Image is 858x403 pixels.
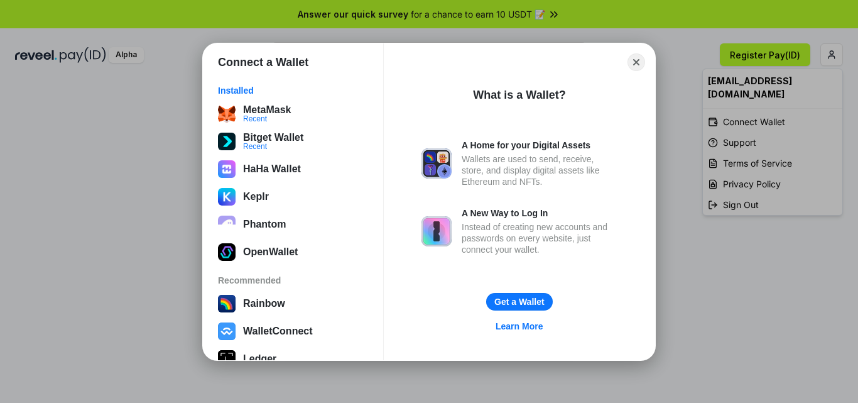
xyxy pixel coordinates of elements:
img: svg+xml,%3Csvg%20width%3D%2228%22%20height%3D%2228%22%20viewBox%3D%220%200%2028%2028%22%20fill%3D... [218,323,236,340]
button: Phantom [214,212,372,237]
div: OpenWallet [243,246,298,258]
button: Rainbow [214,291,372,316]
div: Keplr [243,191,269,202]
div: A New Way to Log In [462,207,617,219]
button: Ledger [214,346,372,372]
button: Keplr [214,184,372,209]
a: Learn More [488,318,550,334]
img: svg+xml,%3Csvg%20width%3D%22120%22%20height%3D%22120%22%20viewBox%3D%220%200%20120%20120%22%20fil... [218,295,236,312]
div: Phantom [243,219,286,230]
img: svg+xml,%3Csvg%20xmlns%3D%22http%3A%2F%2Fwww.w3.org%2F2000%2Fsvg%22%20width%3D%2228%22%20height%3... [218,350,236,368]
div: Get a Wallet [494,296,545,307]
div: Bitget Wallet [243,131,303,143]
div: Learn More [496,321,543,332]
div: Recent [243,142,303,150]
div: Rainbow [243,298,285,309]
img: svg+xml,%3Csvg%20xmlns%3D%22http%3A%2F%2Fwww.w3.org%2F2000%2Fsvg%22%20fill%3D%22none%22%20viewBox... [421,216,452,246]
div: A Home for your Digital Assets [462,140,617,151]
button: Close [627,53,645,71]
img: czlE1qaAbsgAAACV0RVh0ZGF0ZTpjcmVhdGUAMjAyNC0wNS0wN1QwMzo0NTo1MSswMDowMJbjUeUAAAAldEVYdGRhdGU6bW9k... [218,160,236,178]
div: HaHa Wallet [243,163,301,175]
button: Bitget WalletRecent [214,129,372,154]
img: svg+xml,%3Csvg%20xmlns%3D%22http%3A%2F%2Fwww.w3.org%2F2000%2Fsvg%22%20fill%3D%22none%22%20viewBox... [421,148,452,179]
h1: Connect a Wallet [218,55,308,70]
div: Installed [218,85,368,96]
img: ByMCUfJCc2WaAAAAAElFTkSuQmCC [218,188,236,206]
img: epq2vO3P5aLWl15yRS7Q49p1fHTx2Sgh99jU3kfXv7cnPATIVQHAx5oQs66JWv3SWEjHOsb3kKgmE5WNBxBId7C8gm8wEgOvz... [218,216,236,233]
button: OpenWallet [214,240,372,265]
button: WalletConnect [214,319,372,344]
button: HaHa Wallet [214,157,372,182]
button: Get a Wallet [486,293,553,311]
div: Ledger [243,353,276,365]
div: Recommended [218,275,368,286]
img: svg+xml;base64,PHN2ZyB3aWR0aD0iMzUiIGhlaWdodD0iMzQiIHZpZXdCb3g9IjAgMCAzNSAzNCIgZmlsbD0ibm9uZSIgeG... [218,105,236,123]
div: Recent [243,114,291,122]
div: What is a Wallet? [473,87,565,102]
div: WalletConnect [243,326,313,337]
div: Instead of creating new accounts and passwords on every website, just connect your wallet. [462,221,617,255]
button: MetaMaskRecent [214,101,372,126]
div: MetaMask [243,104,291,115]
img: svg+xml;base64,PHN2ZyB3aWR0aD0iNTEyIiBoZWlnaHQ9IjUxMiIgdmlld0JveD0iMCAwIDUxMiA1MTIiIGZpbGw9Im5vbm... [218,133,236,150]
div: Wallets are used to send, receive, store, and display digital assets like Ethereum and NFTs. [462,153,617,187]
img: XZRmBozM+jQCxxlIZCodRXfisRhA7d1o9+zzPz1SBJzuWECvGGsRfrhsLtwOpOv+T8fuZ+Z+JGOEd+e5WzUnmzPkAAAAASUVO... [218,243,236,261]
